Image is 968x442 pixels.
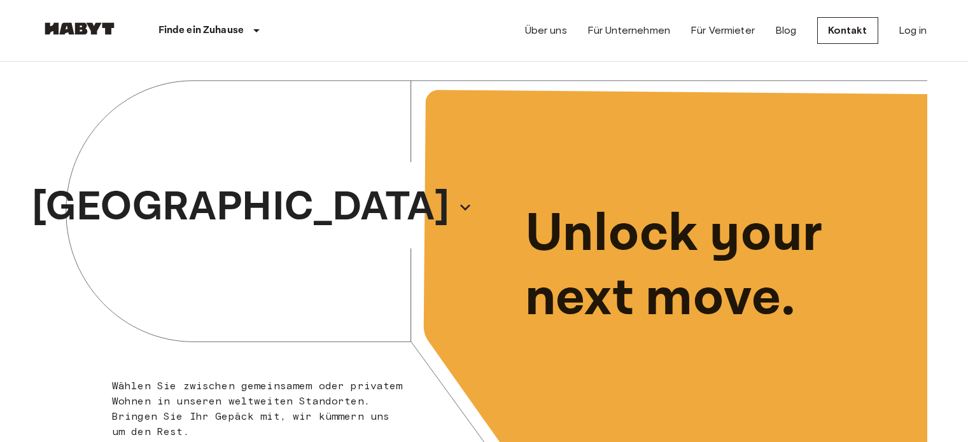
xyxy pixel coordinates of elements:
img: Habyt [41,22,118,35]
button: [GEOGRAPHIC_DATA] [27,173,477,242]
p: Finde ein Zuhause [158,23,244,38]
a: Über uns [525,23,567,38]
a: Blog [775,23,797,38]
a: Für Vermieter [691,23,755,38]
p: Wählen Sie zwischen gemeinsamem oder privatem Wohnen in unseren weltweiten Standorten. Bringen Si... [112,378,404,439]
p: Unlock your next move. [525,202,907,331]
a: Für Unternehmen [587,23,670,38]
p: [GEOGRAPHIC_DATA] [32,177,449,238]
a: Kontakt [817,17,878,44]
a: Log in [899,23,927,38]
